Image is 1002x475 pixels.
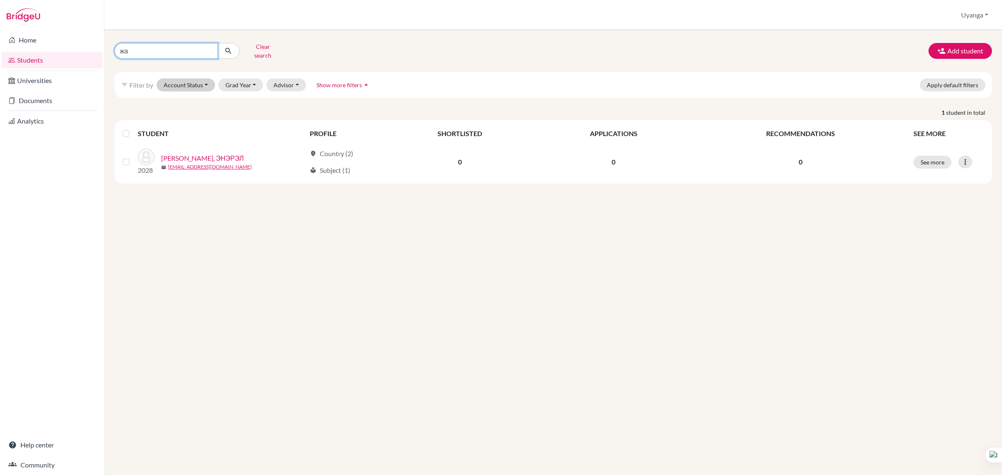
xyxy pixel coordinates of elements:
[2,92,102,109] a: Documents
[2,52,102,68] a: Students
[2,113,102,129] a: Analytics
[385,124,535,144] th: SHORTLISTED
[138,149,154,165] img: Жаргалан, ЭНЭРЭЛ
[218,78,263,91] button: Grad Year
[946,108,992,117] span: student in total
[920,78,985,91] button: Apply default filters
[310,167,316,174] span: local_library
[908,124,989,144] th: SEE MORE
[310,150,316,157] span: location_on
[913,156,951,169] button: See more
[240,40,286,62] button: Clear search
[2,72,102,89] a: Universities
[957,7,992,23] button: Uyanga
[157,78,215,91] button: Account Status
[114,43,218,59] input: Find student by name...
[941,108,946,117] strong: 1
[535,144,693,180] td: 0
[316,81,362,88] span: Show more filters
[309,78,377,91] button: Show more filtersarrow_drop_up
[310,165,350,175] div: Subject (1)
[266,78,306,91] button: Advisor
[2,437,102,453] a: Help center
[310,149,353,159] div: Country (2)
[168,163,252,171] a: [EMAIL_ADDRESS][DOMAIN_NAME]
[693,124,909,144] th: RECOMMENDATIONS
[121,81,128,88] i: filter_list
[138,124,305,144] th: STUDENT
[161,165,166,170] span: mail
[362,81,370,89] i: arrow_drop_up
[138,165,154,175] p: 2028
[305,124,385,144] th: PROFILE
[7,8,40,22] img: Bridge-U
[129,81,153,89] span: Filter by
[161,153,244,163] a: [PERSON_NAME], ЭНЭРЭЛ
[535,124,693,144] th: APPLICATIONS
[929,43,992,59] button: Add student
[698,157,904,167] p: 0
[2,32,102,48] a: Home
[2,457,102,473] a: Community
[385,144,535,180] td: 0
